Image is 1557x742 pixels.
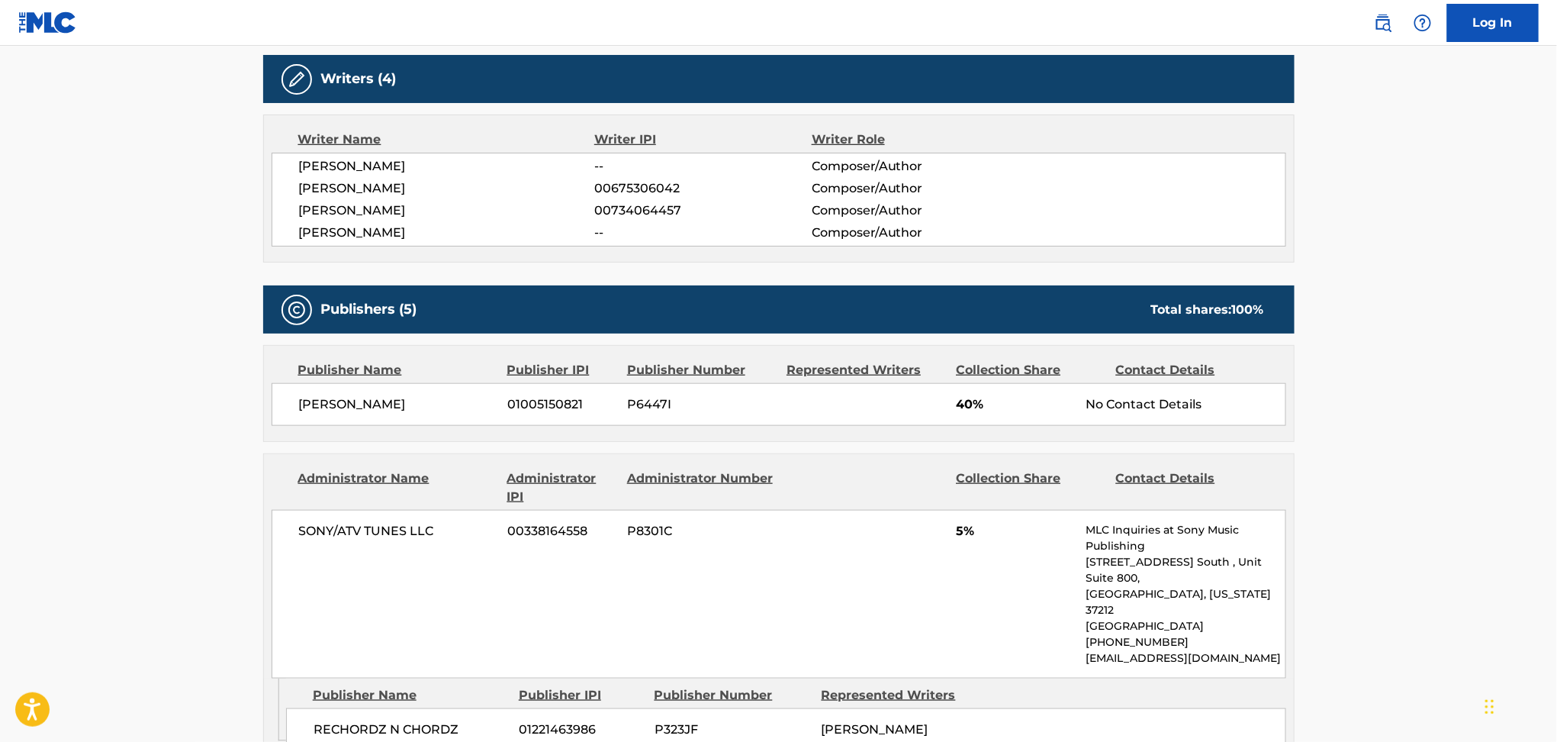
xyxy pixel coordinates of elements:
span: Composer/Author [812,179,1009,198]
img: Writers [288,70,306,89]
div: Total shares: [1151,301,1264,319]
div: Administrator Name [298,469,496,506]
span: [PERSON_NAME] [299,157,595,176]
p: [EMAIL_ADDRESS][DOMAIN_NAME] [1086,650,1285,666]
div: Administrator IPI [507,469,616,506]
a: Log In [1447,4,1539,42]
div: Writer IPI [594,131,812,149]
div: Publisher Name [313,686,507,705]
h5: Writers (4) [321,70,397,88]
div: Publisher Number [655,686,810,705]
div: Collection Share [956,361,1104,379]
a: Public Search [1368,8,1398,38]
div: Contact Details [1116,469,1264,506]
span: [PERSON_NAME] [299,395,497,414]
p: MLC Inquiries at Sony Music Publishing [1086,522,1285,554]
span: P323JF [655,721,810,739]
span: 01005150821 [507,395,616,414]
span: 00338164558 [507,522,616,540]
div: Publisher IPI [519,686,643,705]
div: Publisher Number [627,361,775,379]
span: Composer/Author [812,157,1009,176]
span: 01221463986 [520,721,643,739]
div: Represented Writers [822,686,977,705]
span: 40% [956,395,1074,414]
p: [GEOGRAPHIC_DATA], [US_STATE] 37212 [1086,586,1285,618]
div: No Contact Details [1086,395,1285,414]
span: -- [594,224,811,242]
div: Publisher Name [298,361,496,379]
span: [PERSON_NAME] [822,722,928,737]
div: Writer Role [812,131,1009,149]
h5: Publishers (5) [321,301,417,318]
div: Writer Name [298,131,595,149]
span: [PERSON_NAME] [299,202,595,220]
span: [PERSON_NAME] [299,224,595,242]
span: -- [594,157,811,176]
div: Contact Details [1116,361,1264,379]
span: [PERSON_NAME] [299,179,595,198]
p: [GEOGRAPHIC_DATA] [1086,618,1285,634]
div: Help [1407,8,1438,38]
img: help [1414,14,1432,32]
span: P6447I [627,395,775,414]
span: 5% [956,522,1074,540]
img: search [1374,14,1392,32]
span: Composer/Author [812,224,1009,242]
span: 100 % [1232,302,1264,317]
div: Represented Writers [787,361,944,379]
span: SONY/ATV TUNES LLC [299,522,497,540]
div: Collection Share [956,469,1104,506]
iframe: Chat Widget [1481,669,1557,742]
img: MLC Logo [18,11,77,34]
div: Publisher IPI [507,361,616,379]
img: Publishers [288,301,306,319]
span: 00675306042 [594,179,811,198]
div: Drag [1485,684,1494,730]
div: Administrator Number [627,469,775,506]
span: P8301C [627,522,775,540]
p: [STREET_ADDRESS] South , Unit Suite 800, [1086,554,1285,586]
span: 00734064457 [594,202,811,220]
p: [PHONE_NUMBER] [1086,634,1285,650]
span: Composer/Author [812,202,1009,220]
